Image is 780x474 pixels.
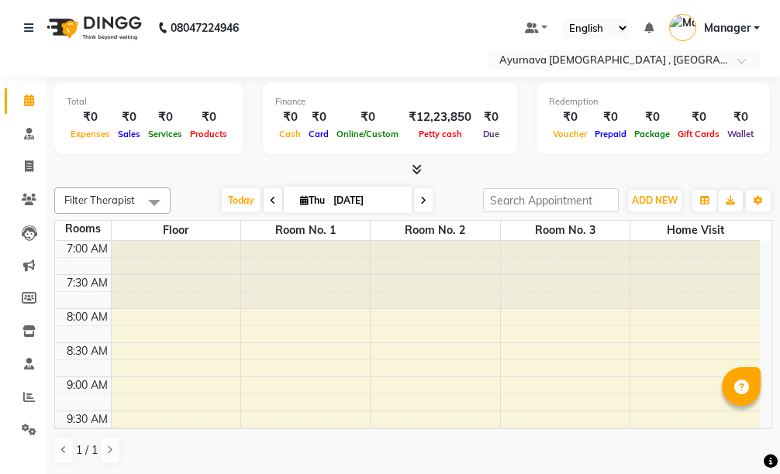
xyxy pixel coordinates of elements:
div: ₹0 [114,108,144,126]
div: Finance [275,95,505,108]
span: Room No. 1 [241,221,370,240]
span: Sales [114,129,144,139]
div: ₹0 [591,108,630,126]
span: ADD NEW [632,194,678,206]
b: 08047224946 [171,6,239,50]
div: Rooms [55,221,111,237]
span: Card [305,129,333,139]
span: Due [479,129,503,139]
span: Room No. 3 [501,221,630,240]
div: ₹0 [186,108,231,126]
span: Manager [704,20,751,36]
span: Petty cash [415,129,466,139]
span: Services [144,129,186,139]
div: ₹0 [333,108,402,126]
div: ₹0 [478,108,505,126]
span: 1 / 1 [76,442,98,459]
div: ₹0 [67,108,114,126]
div: 7:00 AM [64,241,111,257]
span: Voucher [549,129,591,139]
span: Cash [275,129,305,139]
div: ₹12,23,850 [402,108,478,126]
span: Home Visit [630,221,760,240]
div: 8:00 AM [64,309,111,325]
div: Redemption [549,95,758,108]
div: 9:30 AM [64,411,111,428]
span: Today [222,188,261,212]
div: ₹0 [305,108,333,126]
span: Floor [112,221,240,240]
div: 7:30 AM [64,275,111,291]
input: 2025-09-04 [329,189,406,212]
span: Package [630,129,674,139]
div: ₹0 [630,108,674,126]
span: Filter Therapist [64,194,135,206]
span: Wallet [723,129,758,139]
div: ₹0 [144,108,186,126]
div: ₹0 [275,108,305,126]
span: Online/Custom [333,129,402,139]
div: Total [67,95,231,108]
input: Search Appointment [483,188,619,212]
span: Thu [296,194,329,206]
img: logo [40,6,146,50]
span: Room No. 2 [371,221,499,240]
span: Prepaid [591,129,630,139]
div: ₹0 [674,108,723,126]
span: Products [186,129,231,139]
span: Gift Cards [674,129,723,139]
img: Manager [669,14,696,41]
button: ADD NEW [628,190,682,211]
div: 9:00 AM [64,377,111,393]
span: Expenses [67,129,114,139]
div: ₹0 [723,108,758,126]
div: 8:30 AM [64,343,111,359]
div: ₹0 [549,108,591,126]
